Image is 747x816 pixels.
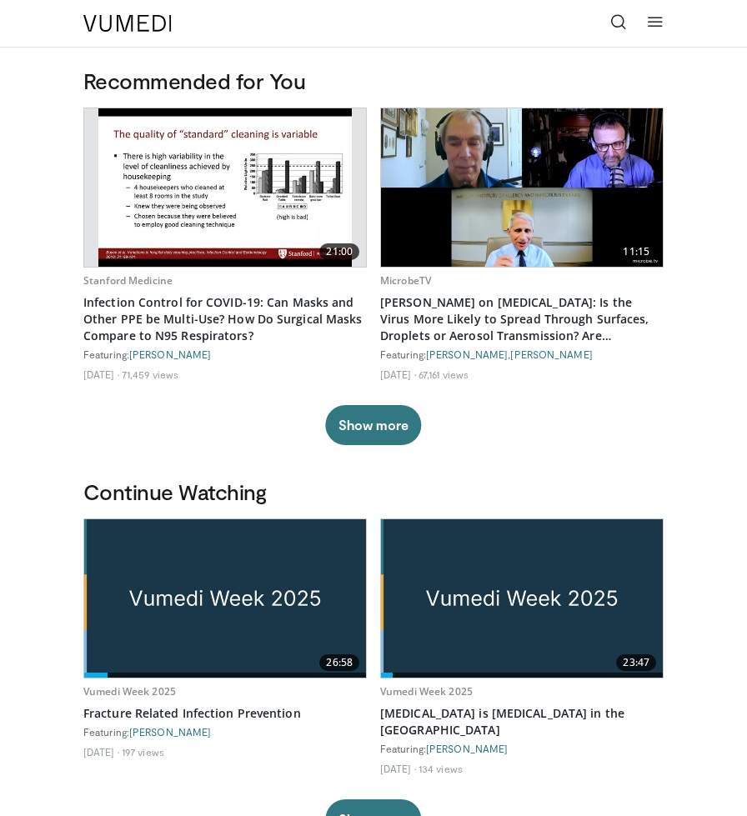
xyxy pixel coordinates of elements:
a: 21:00 [84,108,366,267]
a: Infection Control for COVID-19: Can Masks and Other PPE be Multi-Use? How Do Surgical Masks Compa... [83,294,367,344]
a: [PERSON_NAME] on [MEDICAL_DATA]: Is the Virus More Likely to Spread Through Surfaces, Droplets or... [380,294,664,344]
a: [PERSON_NAME] [129,726,211,738]
a: [PERSON_NAME] [426,743,508,754]
a: [MEDICAL_DATA] is [MEDICAL_DATA] in the [GEOGRAPHIC_DATA] [380,705,664,738]
div: Featuring: , [380,348,664,361]
div: Featuring: [380,742,664,755]
span: 26:58 [319,654,359,671]
h3: Recommended for You [83,68,664,94]
li: [DATE] [83,745,119,758]
a: Vumedi Week 2025 [83,684,176,698]
img: d86935a6-bc80-4153-bebb-f5ee020bf328.620x360_q85_upscale.jpg [381,108,663,267]
li: [DATE] [380,368,416,381]
a: MicrobeTV [380,273,431,288]
a: 11:15 [381,108,663,267]
a: [PERSON_NAME] [426,348,508,360]
a: 26:58 [84,519,366,678]
a: Fracture Related Infection Prevention [83,705,367,722]
img: 49899af5-2d13-43ff-b0ca-8b42f8fc6325.jpg.620x360_q85_upscale.jpg [84,519,366,678]
button: Show more [325,405,421,445]
div: Featuring: [83,725,367,738]
li: 134 views [419,762,463,775]
img: c238e62d-f332-4378-b8bd-6523d00e8260.620x360_q85_upscale.jpg [98,108,352,267]
a: 23:47 [381,519,663,678]
img: VuMedi Logo [83,15,172,32]
a: [PERSON_NAME] [510,348,592,360]
a: Vumedi Week 2025 [380,684,473,698]
li: 197 views [122,745,164,758]
li: [DATE] [83,368,119,381]
span: 21:00 [319,243,359,260]
img: d76509e0-8311-4f43-8646-8f9a9034844e.jpg.620x360_q85_upscale.jpg [381,519,663,678]
li: 71,459 views [122,368,178,381]
span: 11:15 [616,243,656,260]
div: Featuring: [83,348,367,361]
a: Stanford Medicine [83,273,173,288]
h3: Continue Watching [83,478,664,505]
span: 23:47 [616,654,656,671]
a: [PERSON_NAME] [129,348,211,360]
li: [DATE] [380,762,416,775]
li: 67,161 views [419,368,469,381]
